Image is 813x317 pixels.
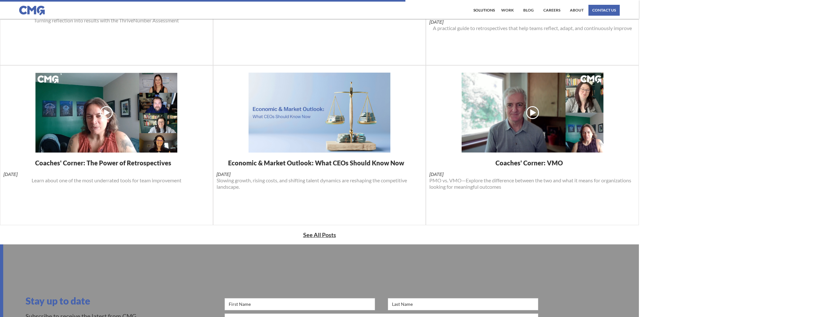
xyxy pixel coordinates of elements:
div: contact us [592,8,616,12]
h1: Economic & Market Outlook: What CEOs Should Know Now [228,159,410,167]
a: See All Posts [303,231,336,238]
div: [DATE] [429,19,443,25]
div: Solutions [473,8,495,12]
a: About [568,5,585,16]
p: Slowing growth, rising costs, and shifting talent dynamics are reshaping the competitive landscape. [217,177,423,190]
p: PMO vs. VMO—Explore the difference between the two and what it means for organizations looking fo... [429,177,635,190]
h1: Coaches' Corner: VMO [495,159,569,167]
a: Economic & Market Outlook: What CEOs Should Know Now[DATE]Slowing growth, rising costs, and shift... [217,159,423,196]
p: Turning reflection into results with the ThriveNumber Assessment [34,17,179,24]
input: Last Name [388,298,538,310]
a: Blog [522,5,535,16]
h1: Coaches' Corner: The Power of Retrospectives [35,159,178,167]
div: [DATE] [4,171,18,177]
a: work [500,5,515,16]
a: Coaches' Corner: The Power of Retrospectives[DATE]Learn about one of the most underrated tools fo... [4,159,210,190]
div: [DATE] [429,171,443,177]
img: CMG logo in blue. [19,6,45,15]
h1: Stay up to date [26,295,219,306]
p: A practical guide to retrospectives that help teams reflect, adapt, and continuously improve [433,25,632,31]
div: [DATE] [217,171,231,177]
a: Coaches' Corner: VMO[DATE]PMO vs. VMO—Explore the difference between the two and what it means fo... [429,159,635,196]
p: Learn about one of the most underrated tools for team improvement [32,177,181,184]
input: First Name [225,298,375,310]
a: Careers [542,5,562,16]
